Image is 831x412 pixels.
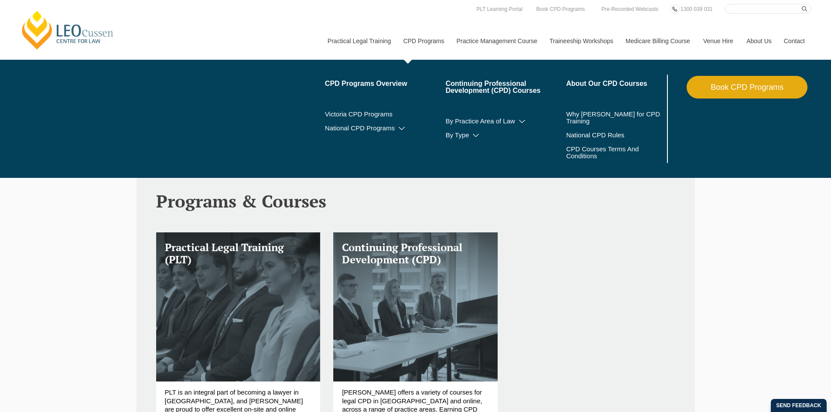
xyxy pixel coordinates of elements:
[678,4,715,14] a: 1300 039 031
[566,132,665,139] a: National CPD Rules
[599,4,661,14] a: Pre-Recorded Webcasts
[445,132,566,139] a: By Type
[740,22,777,60] a: About Us
[397,22,450,60] a: CPD Programs
[450,22,543,60] a: Practice Management Course
[619,22,697,60] a: Medicare Billing Course
[165,241,312,266] h3: Practical Legal Training (PLT)
[687,76,807,99] a: Book CPD Programs
[20,10,116,51] a: [PERSON_NAME] Centre for Law
[325,111,446,118] a: Victoria CPD Programs
[342,241,489,266] h3: Continuing Professional Development (CPD)
[543,22,619,60] a: Traineeship Workshops
[156,232,321,382] a: Practical Legal Training (PLT)
[566,111,665,125] a: Why [PERSON_NAME] for CPD Training
[445,118,566,125] a: By Practice Area of Law
[333,232,498,382] a: Continuing Professional Development (CPD)
[156,191,675,211] h2: Programs & Courses
[325,80,446,87] a: CPD Programs Overview
[681,6,712,12] span: 1300 039 031
[777,22,811,60] a: Contact
[566,80,665,87] a: About Our CPD Courses
[697,22,740,60] a: Venue Hire
[321,22,397,60] a: Practical Legal Training
[325,125,446,132] a: National CPD Programs
[566,146,643,160] a: CPD Courses Terms And Conditions
[474,4,525,14] a: PLT Learning Portal
[534,4,587,14] a: Book CPD Programs
[445,80,566,94] a: Continuing Professional Development (CPD) Courses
